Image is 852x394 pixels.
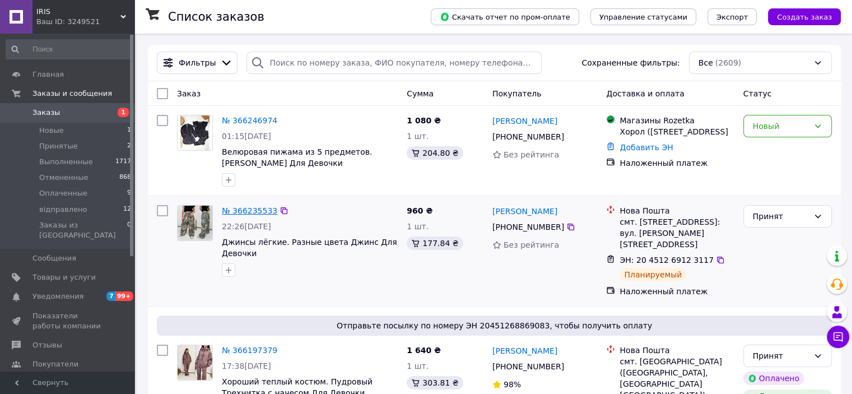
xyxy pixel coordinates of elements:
[168,10,264,24] h1: Список заказов
[504,240,559,249] span: Без рейтинга
[492,89,542,98] span: Покупатель
[32,291,83,302] span: Уведомления
[32,272,96,282] span: Товары и услуги
[492,206,557,217] a: [PERSON_NAME]
[39,205,87,215] span: відправлено
[440,12,570,22] span: Скачать отчет по пром-оплате
[32,253,76,263] span: Сообщения
[590,8,696,25] button: Управление статусами
[599,13,687,21] span: Управление статусами
[36,7,120,17] span: IRIS
[115,157,131,167] span: 1717
[36,17,134,27] div: Ваш ID: 3249521
[757,12,841,21] a: Создать заказ
[6,39,132,59] input: Поиск
[32,69,64,80] span: Главная
[490,359,566,374] div: [PHONE_NUMBER]
[620,205,734,216] div: Нова Пошта
[490,129,566,145] div: [PHONE_NUMBER]
[407,361,429,370] span: 1 шт.
[753,120,809,132] div: Новый
[39,157,93,167] span: Выполненные
[504,150,559,159] span: Без рейтинга
[123,205,131,215] span: 12
[407,116,441,125] span: 1 080 ₴
[127,220,131,240] span: 0
[581,57,679,68] span: Сохраненные фильтры:
[222,361,271,370] span: 17:38[DATE]
[39,141,78,151] span: Принятые
[118,108,129,117] span: 1
[827,326,849,348] button: Чат с покупателем
[407,146,463,160] div: 204.80 ₴
[32,89,112,99] span: Заказы и сообщения
[179,57,216,68] span: Фильтры
[127,188,131,198] span: 9
[620,143,673,152] a: Добавить ЭН
[620,115,734,126] div: Магазины Rozetka
[620,345,734,356] div: Нова Пошта
[753,350,809,362] div: Принят
[492,115,557,127] a: [PERSON_NAME]
[222,206,277,215] a: № 366235533
[222,116,277,125] a: № 366246974
[620,256,714,265] span: ЭН: 20 4512 6912 3117
[39,188,87,198] span: Оплаченные
[246,52,542,74] input: Поиск по номеру заказа, ФИО покупателя, номеру телефона, Email, номеру накладной
[407,132,429,141] span: 1 шт.
[620,268,686,281] div: Планируемый
[178,206,212,240] img: Фото товару
[119,173,131,183] span: 868
[178,345,212,380] img: Фото товару
[180,115,209,150] img: Фото товару
[32,340,62,350] span: Отзывы
[127,141,131,151] span: 2
[161,320,827,331] span: Отправьте посылку по номеру ЭН 20451268869083, чтобы получить оплату
[620,157,734,169] div: Наложенный платеж
[39,173,88,183] span: Отмененные
[222,346,277,355] a: № 366197379
[222,132,271,141] span: 01:15[DATE]
[492,345,557,356] a: [PERSON_NAME]
[620,216,734,250] div: смт. [STREET_ADDRESS]: вул. [PERSON_NAME][STREET_ADDRESS]
[177,345,213,381] a: Фото товару
[32,311,104,331] span: Показатели работы компании
[127,126,131,136] span: 1
[606,89,684,98] span: Доставка и оплата
[620,286,734,297] div: Наложенный платеж
[32,359,78,369] span: Покупатели
[715,58,742,67] span: (2609)
[753,210,809,223] div: Принят
[106,291,115,301] span: 7
[407,89,434,98] span: Сумма
[222,147,372,168] a: Велюровая пижама из 5 предметов. [PERSON_NAME] Для Девочки
[743,89,772,98] span: Статус
[743,372,804,385] div: Оплачено
[222,222,271,231] span: 22:26[DATE]
[177,205,213,241] a: Фото товару
[39,220,127,240] span: Заказы из [GEOGRAPHIC_DATA]
[222,238,397,258] a: Джинсы лёгкие. Разные цвета Джинс Для Девочки
[699,57,713,68] span: Все
[431,8,579,25] button: Скачать отчет по пром-оплате
[32,108,60,118] span: Заказы
[407,222,429,231] span: 1 шт.
[620,126,734,137] div: Хорол ([STREET_ADDRESS]
[407,346,441,355] span: 1 640 ₴
[177,89,201,98] span: Заказ
[407,376,463,390] div: 303.81 ₴
[39,126,64,136] span: Новые
[407,237,463,250] div: 177.84 ₴
[716,13,748,21] span: Экспорт
[504,380,521,389] span: 98%
[777,13,832,21] span: Создать заказ
[177,115,213,151] a: Фото товару
[768,8,841,25] button: Создать заказ
[490,219,566,235] div: [PHONE_NUMBER]
[707,8,757,25] button: Экспорт
[115,291,134,301] span: 99+
[407,206,432,215] span: 960 ₴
